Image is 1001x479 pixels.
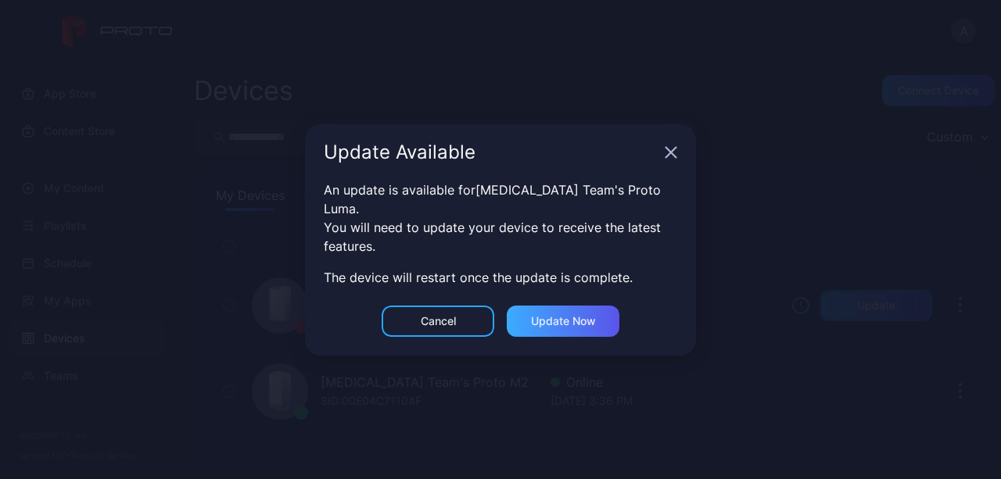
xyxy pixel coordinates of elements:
button: Cancel [382,306,494,337]
div: You will need to update your device to receive the latest features. [324,218,677,256]
div: Update Available [324,143,658,162]
div: An update is available for [MEDICAL_DATA] Team's Proto Luma . [324,181,677,218]
button: Update now [507,306,619,337]
div: The device will restart once the update is complete. [324,268,677,287]
div: Update now [531,315,596,327]
div: Cancel [421,315,456,327]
